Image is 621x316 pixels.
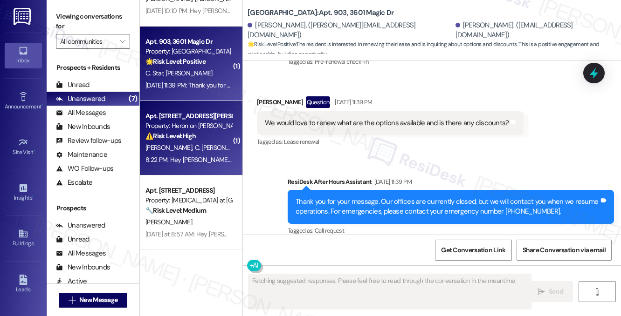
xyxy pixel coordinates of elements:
[248,40,621,60] span: : The resident is interested in renewing their lease and is inquiring about options and discounts...
[56,249,106,258] div: All Messages
[145,206,206,215] strong: 🔧 Risk Level: Medium
[5,134,42,160] a: Site Visit •
[60,34,115,49] input: All communities
[265,118,509,128] div: We would love to renew what are the options available and is there any discounts?
[14,8,33,25] img: ResiDesk Logo
[549,287,563,296] span: Send
[56,235,90,244] div: Unread
[56,276,87,286] div: Active
[517,240,612,261] button: Share Conversation via email
[126,92,139,106] div: (7)
[528,281,573,302] button: Send
[248,274,531,309] textarea: Fetching suggested responses. Please feel free to read through the conversation in the meantime.
[56,136,121,146] div: Review follow-ups
[145,57,206,66] strong: 🌟 Risk Level: Positive
[288,177,614,190] div: ResiDesk After Hours Assistant
[145,218,192,226] span: [PERSON_NAME]
[315,227,344,235] span: Call request
[56,108,106,118] div: All Messages
[145,132,196,140] strong: ⚠️ Risk Level: High
[5,272,42,297] a: Leads
[593,288,600,296] i: 
[435,240,511,261] button: Get Conversation Link
[47,63,139,73] div: Prospects + Residents
[47,203,139,213] div: Prospects
[145,69,166,77] span: C. Star
[56,221,105,230] div: Unanswered
[120,38,125,45] i: 
[56,178,92,188] div: Escalate
[56,164,113,174] div: WO Follow-ups
[145,186,232,195] div: Apt. [STREET_ADDRESS]
[56,80,90,90] div: Unread
[41,102,43,108] span: •
[296,197,599,217] div: Thank you for your message. Our offices are currently closed, but we will contact you when we res...
[523,245,606,255] span: Share Conversation via email
[32,193,34,200] span: •
[284,138,319,146] span: Lease renewal
[288,55,614,68] div: Tagged as:
[441,245,505,255] span: Get Conversation Link
[315,58,368,66] span: Pre-renewal check-in
[306,96,331,108] div: Question
[332,97,372,107] div: [DATE] 11:39 PM
[455,20,614,40] div: [PERSON_NAME]. ([EMAIL_ADDRESS][DOMAIN_NAME])
[145,121,232,131] div: Property: Heron on [PERSON_NAME]
[69,296,76,304] i: 
[257,96,524,111] div: [PERSON_NAME]
[145,143,195,152] span: [PERSON_NAME]
[195,143,251,152] span: C. [PERSON_NAME]
[145,37,232,47] div: Apt. 903, 3601 Magic Dr
[145,111,232,121] div: Apt. [STREET_ADDRESS][PERSON_NAME]
[79,295,117,305] span: New Message
[56,122,110,132] div: New Inbounds
[145,195,232,205] div: Property: [MEDICAL_DATA] at [GEOGRAPHIC_DATA]
[5,226,42,251] a: Buildings
[145,230,565,238] div: [DATE] at 8:57 AM: Hey [PERSON_NAME], we appreciate your text! We'll be back at 11AM to help you ...
[248,8,393,18] b: [GEOGRAPHIC_DATA]: Apt. 903, 3601 Magic Dr
[248,20,453,40] div: [PERSON_NAME]. ([PERSON_NAME][EMAIL_ADDRESS][DOMAIN_NAME])
[248,40,296,48] strong: 🌟 Risk Level: Positive
[538,288,545,296] i: 
[288,224,614,237] div: Tagged as:
[56,262,110,272] div: New Inbounds
[145,47,232,56] div: Property: [GEOGRAPHIC_DATA]
[5,180,42,205] a: Insights •
[145,155,599,164] div: 8:22 PM: Hey [PERSON_NAME] and [PERSON_NAME], we appreciate your text! We'll be back at 11AM to h...
[59,293,128,308] button: New Message
[372,177,412,187] div: [DATE] 11:39 PM
[56,94,105,104] div: Unanswered
[145,7,619,15] div: [DATE] 10:10 PM: Hey [PERSON_NAME] and [PERSON_NAME], we appreciate your text! We'll be back at 1...
[56,9,130,34] label: Viewing conversations for
[257,135,524,148] div: Tagged as:
[56,150,107,160] div: Maintenance
[5,43,42,68] a: Inbox
[166,69,213,77] span: [PERSON_NAME]
[34,148,35,154] span: •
